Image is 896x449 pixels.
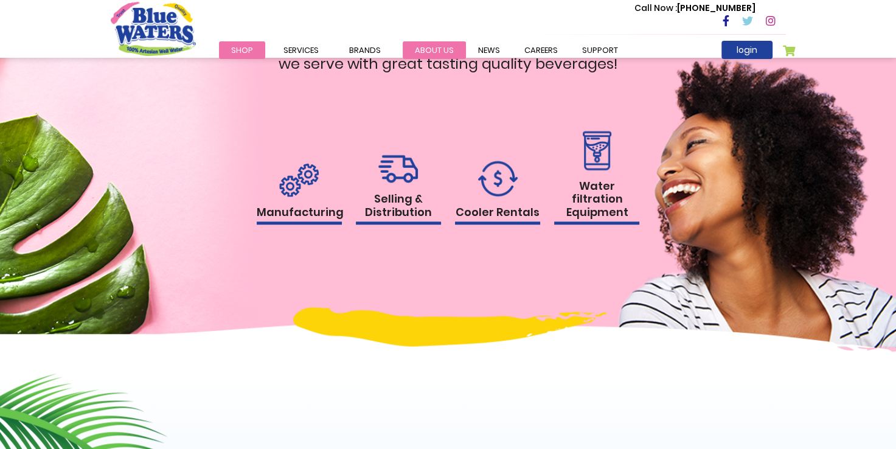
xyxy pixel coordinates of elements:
a: Cooler Rentals [455,161,540,225]
span: Services [283,44,319,56]
h1: Selling & Distribution [356,192,441,224]
img: rental [279,163,319,197]
a: about us [403,41,466,59]
a: store logo [111,2,196,55]
span: Shop [231,44,253,56]
img: rental [378,155,418,183]
h1: Water filtration Equipment [554,179,639,225]
span: Brands [349,44,381,56]
span: Call Now : [634,2,677,14]
img: rental [579,131,614,170]
p: We're dedicated to inspiring and delighting those we serve with great tasting quality beverages! [257,37,640,73]
a: Water filtration Equipment [554,131,639,225]
a: Manufacturing [257,163,342,225]
h1: Cooler Rentals [455,206,540,225]
a: News [466,41,512,59]
h1: Manufacturing [257,206,342,225]
a: support [570,41,630,59]
a: Selling & Distribution [356,155,441,224]
p: [PHONE_NUMBER] [634,2,755,15]
a: login [721,41,773,59]
a: careers [512,41,570,59]
img: rental [478,161,518,197]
